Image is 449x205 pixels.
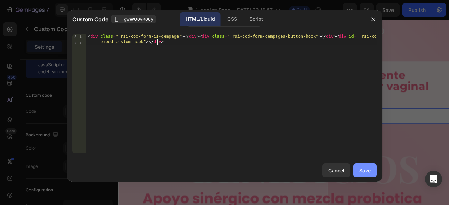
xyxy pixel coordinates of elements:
div: CSS [222,12,242,26]
div: Cancel [328,167,344,174]
button: Save [353,163,377,177]
button: Cancel [322,163,350,177]
div: HTML/Liquid [180,12,220,26]
div: Script [244,12,268,26]
div: Custom Code [9,103,39,109]
div: Save [359,167,371,174]
button: .gwWO0vK06y [111,15,156,23]
span: .gwWO0vK06y [122,16,153,22]
div: 1 [72,34,86,45]
span: Custom Code [72,15,108,23]
div: Open Intercom Messenger [425,171,442,187]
